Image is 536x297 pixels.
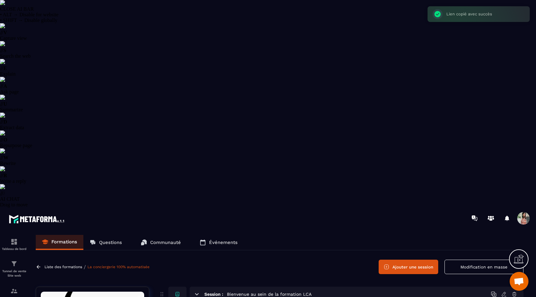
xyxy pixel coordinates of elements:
[45,265,82,269] a: Liste des formations
[10,287,18,295] img: formation
[209,240,238,245] p: Événements
[193,235,244,250] a: Événements
[36,235,83,250] a: Formations
[84,264,86,270] span: /
[204,292,223,297] h6: Session :
[83,235,128,250] a: Questions
[10,238,18,246] img: formation
[99,240,122,245] p: Questions
[51,239,77,245] p: Formations
[87,265,150,269] a: La conciergerie 100% automatisée
[150,240,181,245] p: Communauté
[2,233,27,255] a: formationformationTableau de bord
[510,272,528,291] a: Ouvrir le chat
[379,260,438,274] button: Ajouter une session
[2,255,27,283] a: formationformationTunnel de vente Site web
[9,213,65,225] img: logo
[10,260,18,268] img: formation
[134,235,187,250] a: Communauté
[444,260,523,274] button: Modification en masse
[2,269,27,278] p: Tunnel de vente Site web
[2,247,27,251] p: Tableau de bord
